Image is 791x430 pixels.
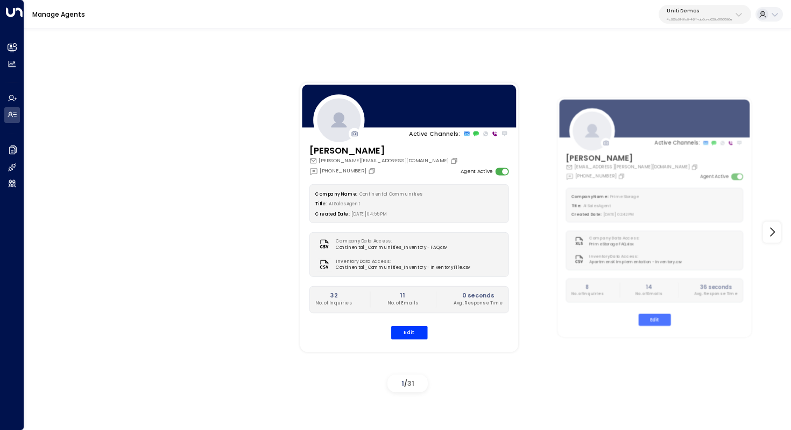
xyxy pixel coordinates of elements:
h3: [PERSON_NAME] [566,152,700,164]
h2: 32 [315,292,352,300]
p: No. of Inquiries [571,291,604,297]
p: Uniti Demos [667,8,732,14]
span: Continental_Communities_Inventory - Inventory File.csv [336,265,470,271]
h2: 14 [635,283,662,290]
span: AI Sales Agent [583,203,611,209]
h3: [PERSON_NAME] [309,144,460,157]
p: 4c025b01-9fa0-46ff-ab3a-a620b886896e [667,17,732,22]
span: Prime Storage FAQ.xlsx [590,241,643,247]
span: Continental Communities [359,191,421,197]
label: Agent Active [701,173,729,180]
p: Avg. Response Time [454,300,503,307]
label: Created Date: [571,212,602,217]
h2: 8 [571,283,604,290]
div: [PERSON_NAME][EMAIL_ADDRESS][DOMAIN_NAME] [309,157,460,164]
p: No. of Emails [387,300,418,307]
label: Created Date: [315,211,349,217]
span: 1 [401,379,404,388]
h2: 11 [387,292,418,300]
label: Company Name: [571,194,609,199]
span: [DATE] 02:42 PM [604,212,635,217]
button: Copy [368,167,378,175]
a: Manage Agents [32,10,85,19]
p: No. of Inquiries [315,300,352,307]
button: Copy [691,163,700,170]
span: AI Sales Agent [329,201,361,207]
p: Avg. Response Time [695,291,738,297]
button: Copy [618,172,627,179]
button: Uniti Demos4c025b01-9fa0-46ff-ab3a-a620b886896e [659,5,751,24]
label: Title: [315,201,327,207]
span: [DATE] 04:55 PM [351,211,387,217]
label: Title: [571,203,581,209]
button: Edit [639,314,671,325]
label: Company Data Access: [336,238,443,244]
label: Company Data Access: [590,235,640,241]
span: ApartmensX Implementation - Inventory.csv [590,259,682,265]
span: 31 [407,379,414,388]
p: No. of Emails [635,291,662,297]
span: Continental_Communities_Inventory - FAQ.csv [336,244,447,251]
div: / [387,374,428,392]
p: Active Channels: [655,139,700,147]
label: Agent Active [460,168,492,175]
label: Company Name: [315,191,357,197]
div: [PHONE_NUMBER] [309,167,377,175]
p: Active Channels: [409,129,460,138]
label: Inventory Data Access: [590,253,679,259]
button: Edit [391,325,427,339]
label: Inventory Data Access: [336,258,467,265]
h2: 36 seconds [695,283,738,290]
div: [PHONE_NUMBER] [566,172,627,179]
button: Copy [450,157,460,164]
span: Prime Storage [611,194,639,199]
h2: 0 seconds [454,292,503,300]
div: [EMAIL_ADDRESS][PERSON_NAME][DOMAIN_NAME] [566,163,700,170]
